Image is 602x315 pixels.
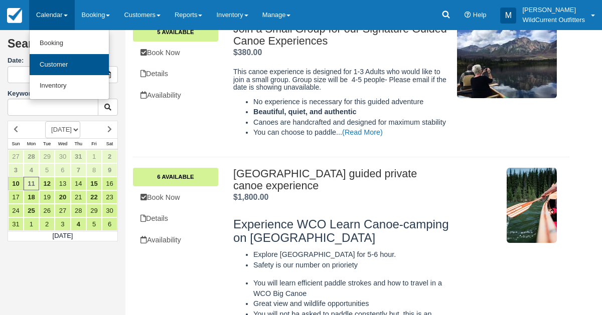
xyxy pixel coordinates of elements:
a: 11 [24,177,39,190]
a: 5 Available [133,23,218,41]
a: 12 [39,177,55,190]
li: Explore [GEOGRAPHIC_DATA] for 5-6 hour. [253,249,449,260]
a: Details [133,64,218,84]
th: Thu [71,138,86,149]
li: You will learn efficient paddle strokes and how to travel in a WCO Big Canoe [253,278,449,298]
td: [DATE] [8,231,118,241]
a: 5 [39,163,55,177]
a: 6 [55,163,70,177]
img: M2-9 [457,23,557,98]
span: $1,800.00 [233,193,268,201]
a: 26 [39,204,55,217]
a: Availability [133,85,218,106]
li: Safety is our number on prioriety [253,260,449,270]
a: 8 [86,163,102,177]
a: 29 [86,204,102,217]
div: M [500,8,516,24]
a: 6 [102,217,117,231]
a: Book Now [133,43,218,63]
h5: This canoe experience is designed for 1-3 Adults who would like to join a small group. Group size... [233,68,449,91]
label: Keyword [8,90,35,97]
a: 31 [71,150,86,163]
a: Customer [30,54,109,76]
a: 16 [102,177,117,190]
strong: Price: $380 [233,48,262,57]
a: 30 [55,150,70,163]
h2: Join a Small Group for our Signature Guided Canoe Experiences [233,23,449,47]
i: Help [465,12,471,19]
a: 28 [24,150,39,163]
th: Mon [24,138,39,149]
th: Sat [102,138,117,149]
a: 31 [8,217,24,231]
a: 30 [102,204,117,217]
a: Availability [133,230,218,250]
a: 3 [55,217,70,231]
h3: Experience WCO Learn Canoe-camping on [GEOGRAPHIC_DATA] [233,218,449,244]
a: (Read More) [342,128,383,136]
label: Date: [8,56,118,66]
span: $380.00 [233,48,262,57]
strong: Beautiful, quiet, and authentic [253,108,356,116]
a: 13 [55,177,70,190]
a: 14 [71,177,86,190]
img: M75-2 [507,168,557,243]
a: 2 [102,150,117,163]
a: 20 [55,190,70,204]
p: [PERSON_NAME] [522,5,585,15]
a: Booking [30,33,109,54]
a: 4 [71,217,86,231]
a: 23 [102,190,117,204]
img: checkfront-main-nav-mini-logo.png [7,8,22,23]
a: 27 [8,150,24,163]
th: Tue [39,138,55,149]
a: 22 [86,190,102,204]
a: 18 [24,190,39,204]
a: 6 Available [133,168,218,186]
p: WildCurrent Outfitters [522,15,585,25]
ul: Calendar [29,30,109,100]
strong: Price: $1,800 [233,193,268,201]
a: 7 [71,163,86,177]
a: Details [133,208,218,229]
li: Canoes are handcrafted and designed for maximum stability [253,117,449,128]
a: 25 [24,204,39,217]
h2: [GEOGRAPHIC_DATA] guided private canoe experience [233,168,449,192]
a: 1 [24,217,39,231]
th: Wed [55,138,70,149]
button: Keyword Search [98,99,118,116]
a: Book Now [133,187,218,208]
a: 19 [39,190,55,204]
a: 2 [39,217,55,231]
h2: Search [8,38,118,56]
a: 15 [86,177,102,190]
li: Great view and wildlife opportunities [253,298,449,309]
a: 9 [102,163,117,177]
a: 4 [24,163,39,177]
a: 24 [8,204,24,217]
span: Help [473,11,487,19]
li: No experience is necessary for this guided adventure [253,97,449,107]
a: 3 [8,163,24,177]
a: 28 [71,204,86,217]
a: Inventory [30,75,109,97]
a: 10 [8,177,24,190]
a: 21 [71,190,86,204]
th: Sun [8,138,24,149]
a: 1 [86,150,102,163]
a: 29 [39,150,55,163]
li: You can choose to paddle... [253,127,449,138]
th: Fri [86,138,102,149]
a: 5 [86,217,102,231]
a: 17 [8,190,24,204]
a: 27 [55,204,70,217]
